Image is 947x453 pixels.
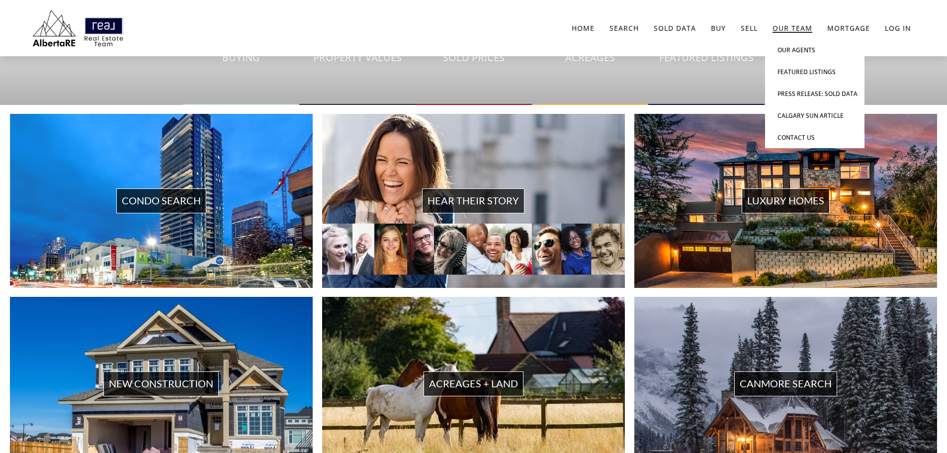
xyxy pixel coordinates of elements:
[116,188,206,213] span: Condo Search
[827,23,870,33] a: Mortgage
[711,23,726,33] a: Buy
[28,7,128,49] img: AlbertaRE Real Estate Team | Real Broker
[222,51,260,64] span: Buying
[885,23,911,33] a: Log In
[741,23,758,33] a: Sell
[659,51,754,64] span: Featured Listings
[103,371,219,396] span: New Construction
[609,23,639,33] a: Search
[299,16,416,105] a: Property Values
[634,114,937,288] a: Luxury Homes
[10,114,313,288] a: Condo Search
[777,46,815,54] a: Our Agents
[416,16,532,105] a: Sold Prices
[742,188,830,213] span: Luxury Homes
[777,111,844,120] a: Calgary Sun Article
[777,90,858,98] a: Press Release: Sold Data
[565,51,615,64] span: Acreages
[443,51,505,64] span: Sold Prices
[532,16,648,105] a: Acreages
[322,114,625,288] a: Hear Their Story
[777,133,815,142] a: Contact Us
[422,188,524,213] span: Hear Their Story
[183,16,299,105] a: Buying
[424,371,523,396] span: Acreages + Land
[313,51,402,64] span: Property Values
[654,23,696,33] a: Sold Data
[773,23,812,33] a: Our Team
[572,23,595,33] a: Home
[777,68,836,76] a: Featured Listings
[734,371,837,396] span: Canmore Search
[648,16,765,105] a: Featured Listings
